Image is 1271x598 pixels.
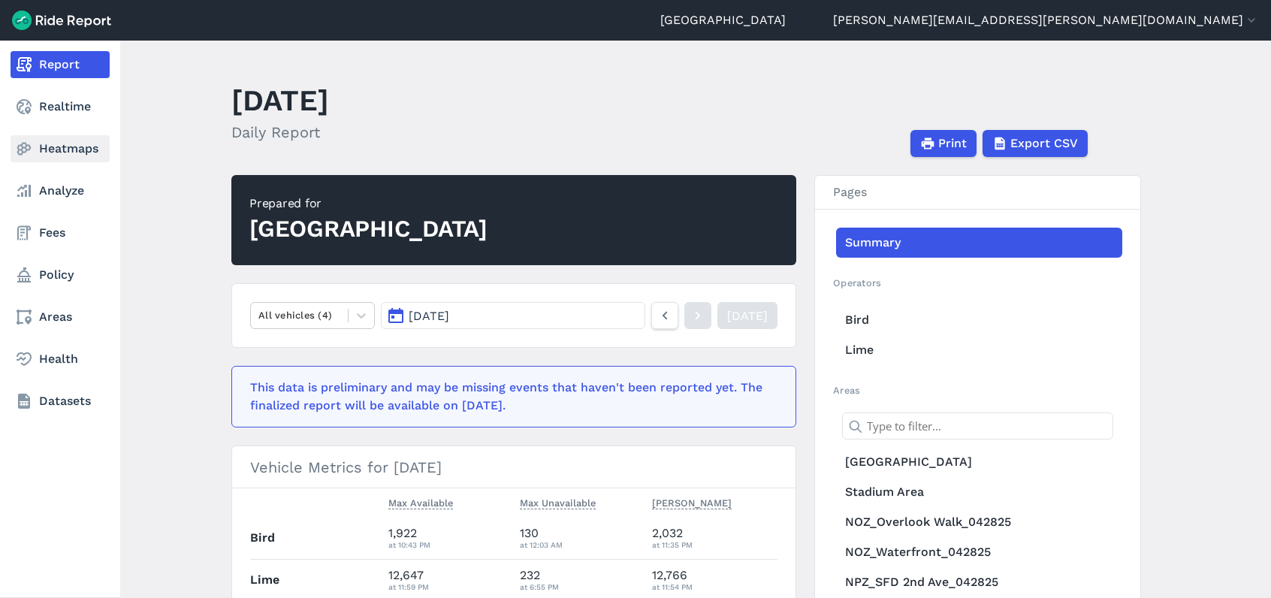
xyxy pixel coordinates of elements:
button: Max Available [388,494,453,512]
span: Export CSV [1010,134,1078,153]
div: at 11:35 PM [652,538,778,551]
a: Health [11,346,110,373]
a: Policy [11,261,110,288]
button: [PERSON_NAME] [652,494,732,512]
a: Report [11,51,110,78]
a: [DATE] [717,302,777,329]
h2: Areas [833,383,1122,397]
h3: Pages [815,176,1140,210]
button: Export CSV [983,130,1088,157]
div: at 11:59 PM [388,580,509,593]
span: [PERSON_NAME] [652,494,732,509]
a: Analyze [11,177,110,204]
a: [GEOGRAPHIC_DATA] [836,447,1122,477]
a: Lime [836,335,1122,365]
div: at 11:54 PM [652,580,778,593]
div: [GEOGRAPHIC_DATA] [249,213,488,246]
div: 130 [520,524,640,551]
a: NPZ_SFD 2nd Ave_042825 [836,567,1122,597]
a: NOZ_Overlook Walk_042825 [836,507,1122,537]
div: 232 [520,566,640,593]
a: Stadium Area [836,477,1122,507]
h2: Operators [833,276,1122,290]
a: Realtime [11,93,110,120]
h2: Daily Report [231,121,329,143]
a: NOZ_Waterfront_042825 [836,537,1122,567]
button: [DATE] [381,302,645,329]
a: Heatmaps [11,135,110,162]
div: 12,766 [652,566,778,593]
button: Max Unavailable [520,494,596,512]
div: 12,647 [388,566,509,593]
span: Print [938,134,967,153]
span: Max Unavailable [520,494,596,509]
a: Areas [11,304,110,331]
th: Bird [250,518,382,559]
div: Prepared for [249,195,488,213]
span: Max Available [388,494,453,509]
input: Type to filter... [842,412,1113,439]
span: [DATE] [409,309,449,323]
div: at 12:03 AM [520,538,640,551]
div: 1,922 [388,524,509,551]
div: This data is preliminary and may be missing events that haven't been reported yet. The finalized ... [250,379,768,415]
a: Bird [836,305,1122,335]
button: [PERSON_NAME][EMAIL_ADDRESS][PERSON_NAME][DOMAIN_NAME] [833,11,1259,29]
a: Summary [836,228,1122,258]
h1: [DATE] [231,80,329,121]
a: [GEOGRAPHIC_DATA] [660,11,786,29]
h3: Vehicle Metrics for [DATE] [232,446,796,488]
a: Datasets [11,388,110,415]
div: 2,032 [652,524,778,551]
div: at 6:55 PM [520,580,640,593]
img: Ride Report [12,11,111,30]
a: Fees [11,219,110,246]
div: at 10:43 PM [388,538,509,551]
button: Print [910,130,977,157]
